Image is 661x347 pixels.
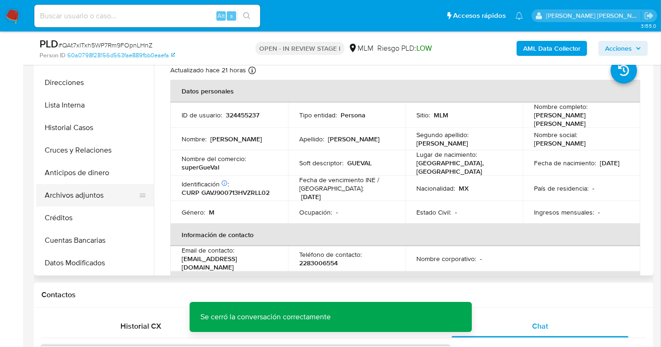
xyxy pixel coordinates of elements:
input: Buscar usuario o caso... [34,10,260,22]
button: search-icon [237,9,256,23]
p: GUEVAL [347,159,372,167]
p: CURP GAVJ900713HVZRLL02 [182,188,270,197]
span: LOW [416,43,432,54]
span: 3.155.0 [641,22,656,30]
p: Email de contacto : [182,246,234,254]
span: Historial CX [121,321,162,332]
p: M [209,208,215,216]
p: Nombre del comercio : [182,154,246,163]
p: OPEN - IN REVIEW STAGE I [255,42,344,55]
p: Actualizado hace 21 horas [170,66,246,75]
p: Fecha de vencimiento INE / [GEOGRAPHIC_DATA] : [299,176,394,193]
p: Nombre corporativo : [417,254,477,263]
p: [PERSON_NAME] [417,139,469,147]
b: Person ID [40,51,65,60]
p: Tipo entidad : [299,111,337,119]
p: Identificación : [182,180,229,188]
button: Cuentas Bancarias [36,229,154,252]
p: - [592,184,594,193]
span: Riesgo PLD: [377,43,432,54]
button: Acciones [598,41,648,56]
button: Lista Interna [36,94,154,116]
p: Se cerró la conversación correctamente [190,302,342,332]
p: superGueVal [182,163,219,171]
p: [PERSON_NAME] [PERSON_NAME] [534,111,625,128]
p: MX [459,184,469,193]
span: s [230,11,233,20]
p: Apellido : [299,135,324,143]
span: Chat [532,321,548,332]
button: Datos Modificados [36,252,154,274]
p: - [336,208,338,216]
button: Direcciones [36,71,154,94]
p: Estado Civil : [417,208,452,216]
p: 324455237 [226,111,259,119]
p: Teléfono de contacto : [299,250,362,259]
button: Créditos [36,207,154,229]
p: Segundo apellido : [417,131,469,139]
p: [GEOGRAPHIC_DATA], [GEOGRAPHIC_DATA] [417,159,508,176]
p: [PERSON_NAME] [328,135,380,143]
a: Salir [644,11,654,21]
p: Ingresos mensuales : [534,208,594,216]
p: 2283006554 [299,259,338,267]
span: # QAt7xITxh5WP7Rm9FOpnLHnZ [58,40,152,50]
p: [PERSON_NAME] [210,135,262,143]
p: Nombre social : [534,131,577,139]
p: nancy.sanchezgarcia@mercadolibre.com.mx [546,11,641,20]
p: - [455,208,457,216]
span: Acciones [605,41,632,56]
p: Nombre completo : [534,102,588,111]
p: Fecha de nacimiento : [534,159,596,167]
th: Información de contacto [170,224,640,246]
b: PLD [40,36,58,51]
p: Soft descriptor : [299,159,343,167]
button: Historial Casos [36,116,154,139]
p: - [598,208,600,216]
button: AML Data Collector [517,41,587,56]
p: País de residencia : [534,184,589,193]
button: Cruces y Relaciones [36,139,154,162]
button: Dispositivos Point [36,274,154,297]
p: Persona [341,111,366,119]
div: MLM [348,43,374,54]
p: [DATE] [301,193,321,201]
b: AML Data Collector [523,41,581,56]
p: [EMAIL_ADDRESS][DOMAIN_NAME] [182,254,273,271]
p: Nombre : [182,135,207,143]
span: Accesos rápidos [453,11,506,21]
p: [DATE] [600,159,620,167]
p: Sitio : [417,111,430,119]
p: ID de usuario : [182,111,222,119]
p: Género : [182,208,205,216]
p: MLM [434,111,449,119]
th: Datos personales [170,80,640,102]
a: 60a0798f28156d563fae889fbb0eaefa [67,51,175,60]
p: - [480,254,482,263]
p: Lugar de nacimiento : [417,150,478,159]
p: Ocupación : [299,208,332,216]
h1: Contactos [41,290,646,300]
th: Verificación y cumplimiento [170,271,640,294]
button: Archivos adjuntos [36,184,146,207]
span: Alt [217,11,225,20]
a: Notificaciones [515,12,523,20]
p: [PERSON_NAME] [534,139,586,147]
p: Nacionalidad : [417,184,455,193]
button: Anticipos de dinero [36,162,154,184]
